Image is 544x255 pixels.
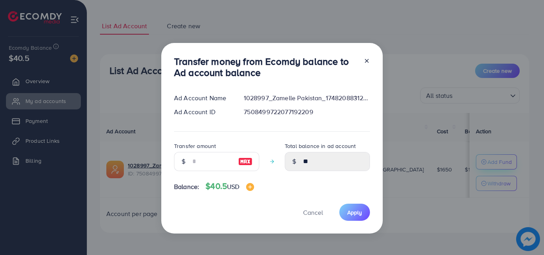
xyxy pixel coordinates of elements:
label: Total balance in ad account [285,142,356,150]
h3: Transfer money from Ecomdy balance to Ad account balance [174,56,357,79]
button: Apply [339,204,370,221]
label: Transfer amount [174,142,216,150]
span: USD [227,182,239,191]
h4: $40.5 [205,181,254,191]
span: Balance: [174,182,199,191]
button: Cancel [293,204,333,221]
img: image [238,157,252,166]
div: 7508499722077192209 [237,107,376,117]
div: 1028997_Zamelle Pakistan_1748208831279 [237,93,376,103]
span: Cancel [303,208,323,217]
img: image [246,183,254,191]
div: Ad Account Name [168,93,237,103]
span: Apply [347,208,362,216]
div: Ad Account ID [168,107,237,117]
